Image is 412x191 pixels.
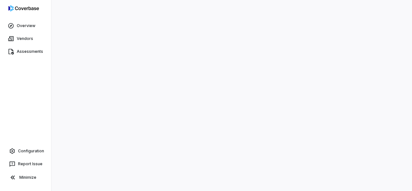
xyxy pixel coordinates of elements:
[3,158,49,170] button: Report Issue
[8,5,39,12] img: logo-D7KZi-bG.svg
[1,46,50,57] a: Assessments
[1,33,50,44] a: Vendors
[3,145,49,157] a: Configuration
[3,171,49,184] button: Minimize
[1,20,50,32] a: Overview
